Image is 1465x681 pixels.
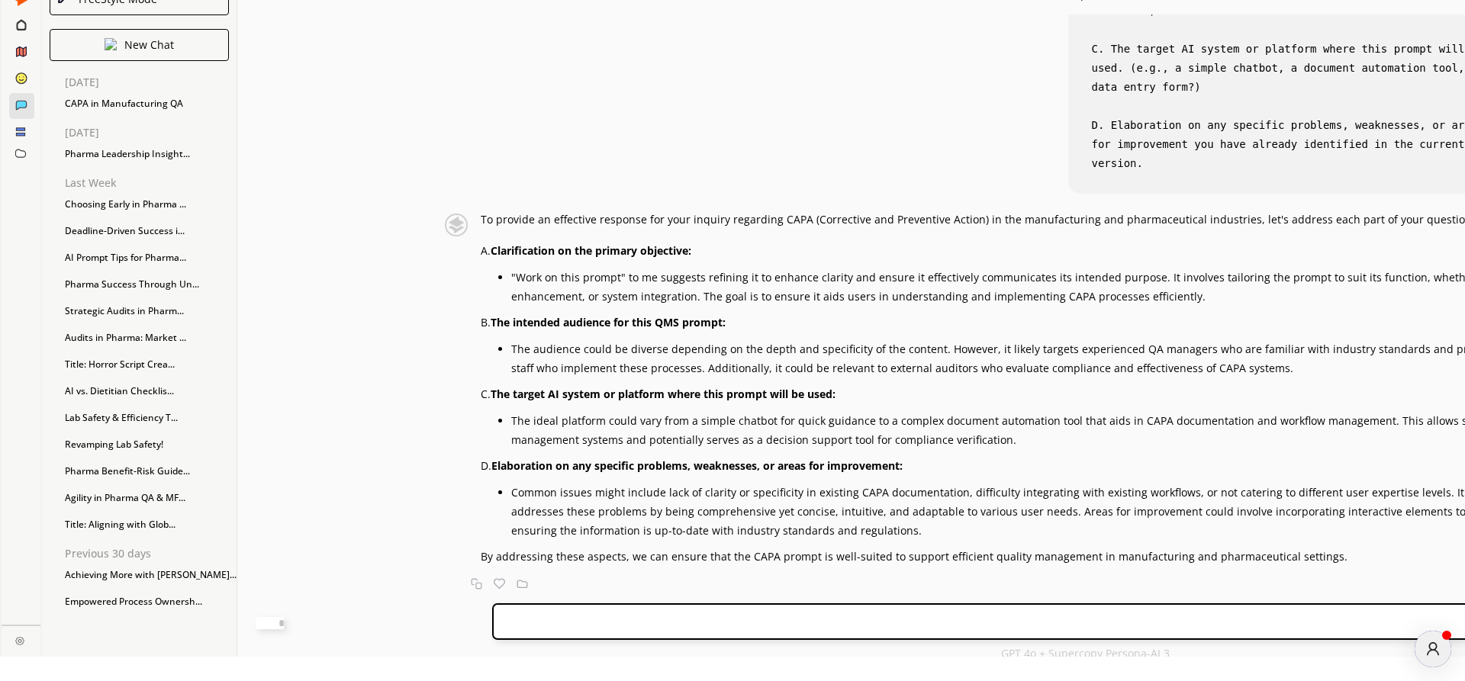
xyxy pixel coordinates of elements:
p: GPT 4o + Supercopy Persona-AI 3 [1001,647,1170,660]
strong: Clarification on the primary objective: [491,243,691,258]
div: Pharma Leadership Insight... [57,143,237,165]
div: Title: Aligning with Glob... [57,513,237,536]
p: Previous 30 days [65,548,237,560]
div: Deadline-Driven Success i... [57,220,237,243]
strong: The target AI system or platform where this prompt will be used: [491,387,836,401]
div: Achieving More with [PERSON_NAME]... [57,564,237,586]
img: Close [439,214,473,236]
p: Last Week [65,177,237,189]
strong: Elaboration on any specific problems, weaknesses, or areas for improvement: [491,458,903,473]
a: Close [2,625,40,652]
div: Strategic Audits in Pharm... [57,300,237,323]
div: Audits in Pharma: Market ... [57,326,237,349]
img: Save [517,578,528,589]
div: Agility in Pharma QA & MF... [57,487,237,509]
strong: The intended audience for this QMS prompt: [491,315,726,329]
div: Empowered Process Ownersh... [57,590,237,613]
div: AI Prompt Tips for Pharma... [57,246,237,269]
div: Lab Safety & Efficiency T... [57,406,237,429]
p: New Chat [124,39,174,51]
div: Title: Horror Script Crea... [57,353,237,376]
div: Revamping Lab Safety! [57,433,237,456]
img: Favorite [494,578,505,589]
div: AI vs. Dietitian Checklis... [57,380,237,403]
img: Copy [471,578,482,589]
div: CAPA in Manufacturing QA [57,92,237,115]
img: Close [15,636,24,645]
div: Pharma Benefit-Risk Guide... [57,460,237,483]
div: Choosing Early in Pharma ... [57,193,237,216]
img: Close [105,38,117,50]
div: Pharma Success Through Un... [57,273,237,296]
p: [DATE] [65,76,237,88]
p: [DATE] [65,127,237,139]
div: atlas-message-author-avatar [1415,631,1451,667]
button: atlas-launcher [1415,631,1451,667]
